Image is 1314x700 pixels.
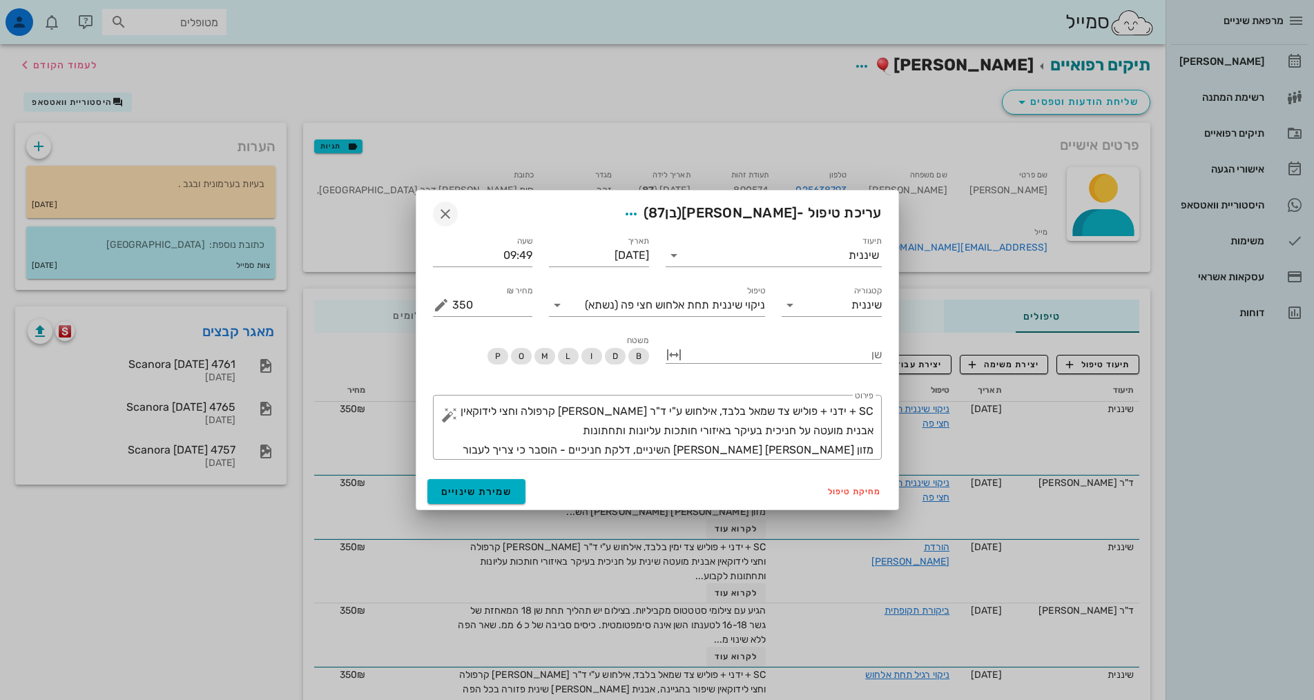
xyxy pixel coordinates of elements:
button: מחיקת טיפול [822,482,887,501]
label: שעה [517,236,533,246]
span: 87 [648,204,666,221]
span: [PERSON_NAME] [682,204,797,221]
span: (נשתא) [585,299,618,311]
span: M [541,348,548,364]
div: תיעודשיננית [666,244,882,266]
label: תאריך [627,236,649,246]
span: משטח [627,336,648,345]
button: מחיר ₪ appended action [433,297,450,313]
label: טיפול [747,286,765,296]
span: עריכת טיפול - [619,202,882,226]
label: מחיר ₪ [507,286,533,296]
span: (בן ) [644,204,682,221]
span: שמירת שינויים [441,486,512,498]
label: קטגוריה [853,286,882,296]
label: פירוט [855,391,873,401]
span: P [494,348,500,364]
span: O [518,348,523,364]
span: ניקוי שיננית תחת אלחוש חצי פה [621,299,765,311]
span: מחיקת טיפול [828,487,882,496]
button: שמירת שינויים [427,479,526,504]
span: L [566,348,570,364]
span: B [635,348,641,364]
label: תיעוד [862,236,882,246]
div: שיננית [849,249,879,262]
span: D [612,348,617,364]
span: I [590,348,592,364]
